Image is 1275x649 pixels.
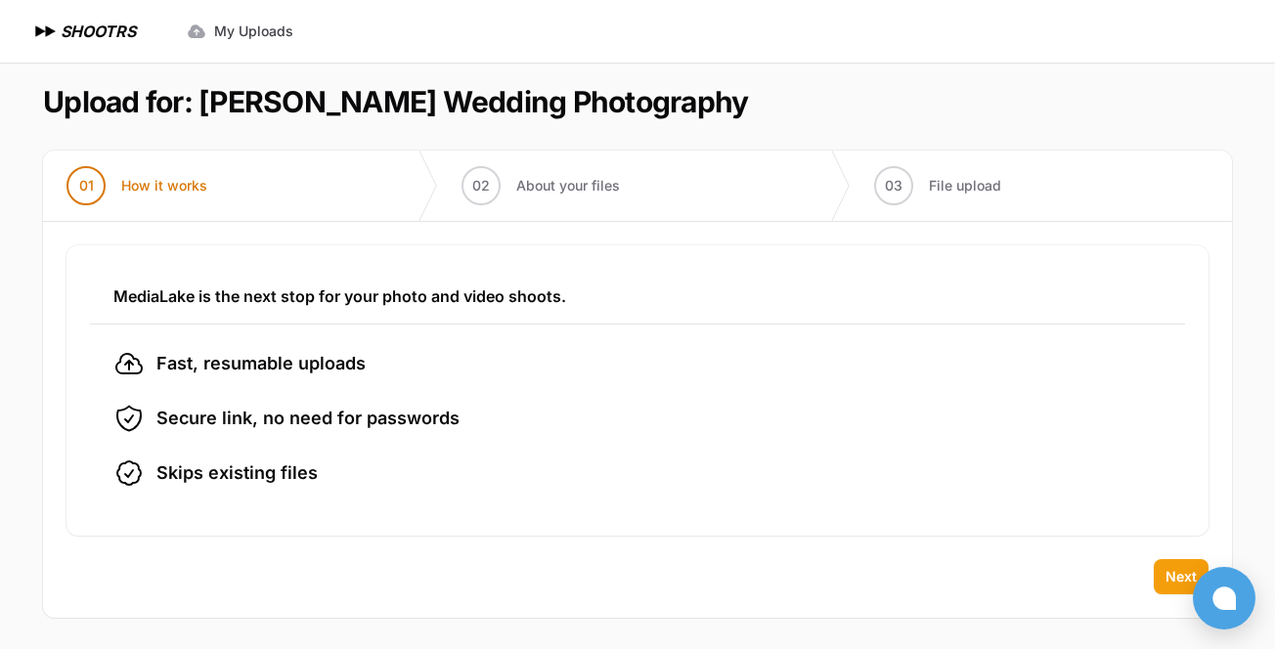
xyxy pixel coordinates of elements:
span: Skips existing files [156,459,318,487]
span: 03 [885,176,902,195]
img: SHOOTRS [31,20,61,43]
a: My Uploads [175,14,305,49]
h1: SHOOTRS [61,20,136,43]
h3: MediaLake is the next stop for your photo and video shoots. [113,284,1162,308]
span: File upload [929,176,1001,195]
span: 01 [79,176,94,195]
button: Open chat window [1193,567,1255,629]
span: Secure link, no need for passwords [156,405,460,432]
span: Next [1165,567,1197,586]
span: 02 [472,176,490,195]
button: Next [1154,559,1209,594]
span: Fast, resumable uploads [156,350,366,377]
button: 02 About your files [438,151,643,221]
button: 01 How it works [43,151,231,221]
span: How it works [121,176,207,195]
a: SHOOTRS SHOOTRS [31,20,136,43]
h1: Upload for: [PERSON_NAME] Wedding Photography [43,84,748,119]
span: About your files [516,176,620,195]
button: 03 File upload [851,151,1025,221]
span: My Uploads [214,22,293,41]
